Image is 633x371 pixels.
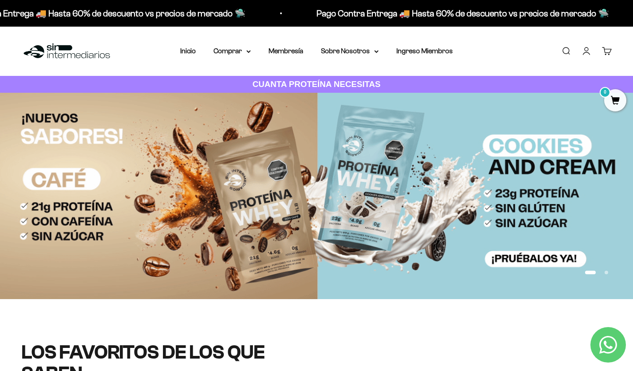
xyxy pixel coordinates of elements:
[180,47,196,55] a: Inicio
[604,96,626,106] a: 0
[307,6,599,20] p: Pago Contra Entrega 🚚 Hasta 60% de descuento vs precios de mercado 🛸
[600,87,610,98] mark: 0
[253,79,381,89] strong: CUANTA PROTEÍNA NECESITAS
[214,45,251,57] summary: Comprar
[321,45,379,57] summary: Sobre Nosotros
[396,47,453,55] a: Ingreso Miembros
[269,47,303,55] a: Membresía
